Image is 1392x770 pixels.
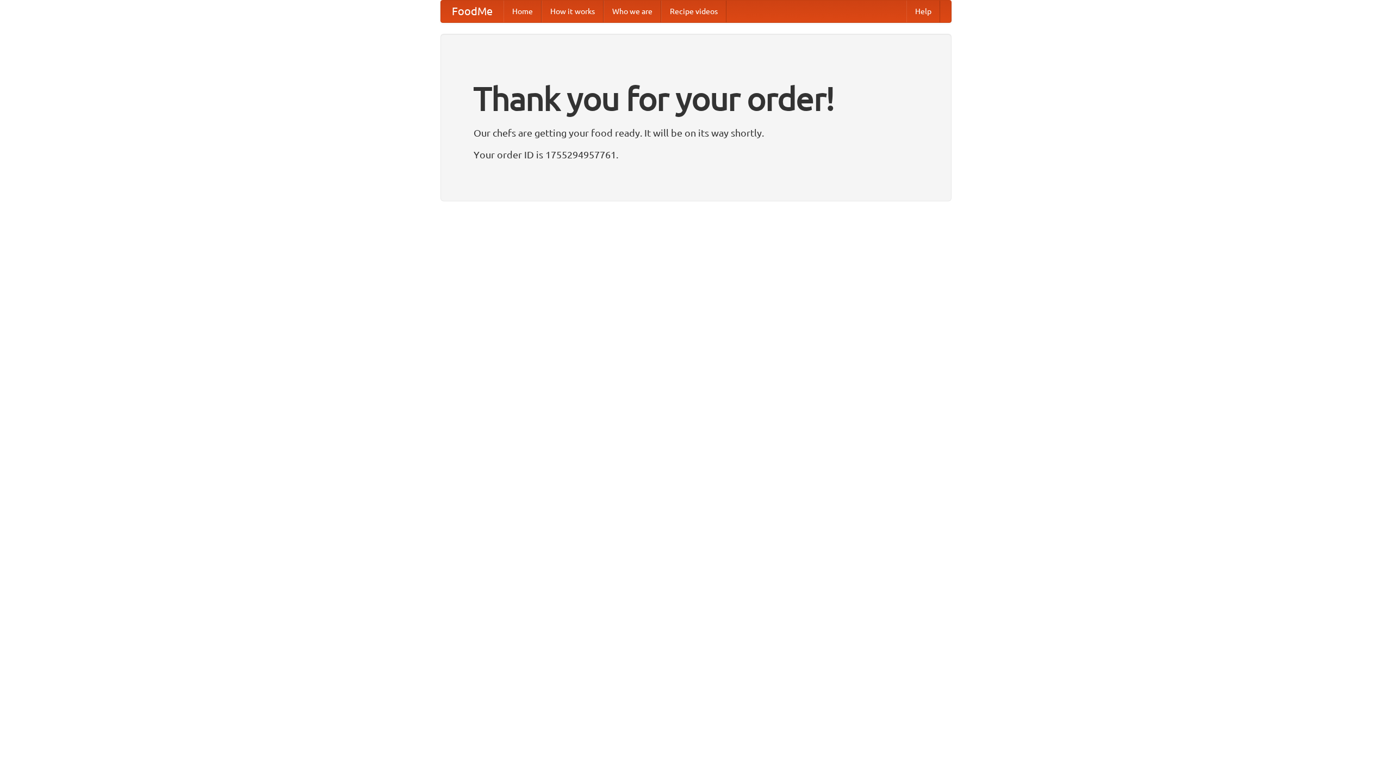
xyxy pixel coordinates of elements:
p: Our chefs are getting your food ready. It will be on its way shortly. [474,125,918,141]
a: Home [504,1,542,22]
p: Your order ID is 1755294957761. [474,146,918,163]
a: Who we are [604,1,661,22]
a: How it works [542,1,604,22]
a: FoodMe [441,1,504,22]
a: Help [906,1,940,22]
a: Recipe videos [661,1,726,22]
h1: Thank you for your order! [474,72,918,125]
